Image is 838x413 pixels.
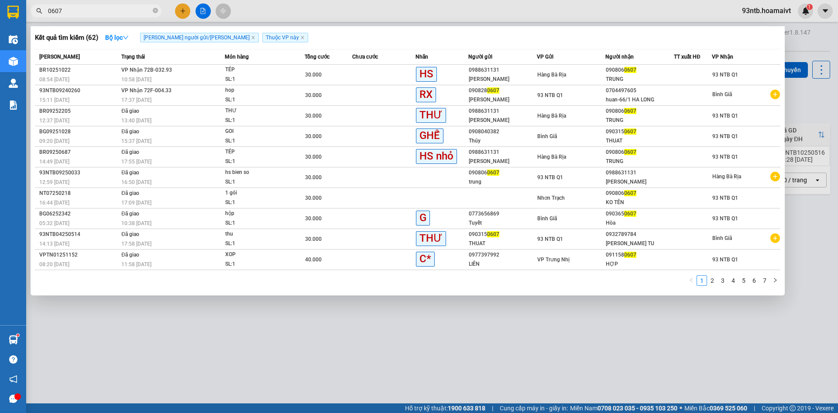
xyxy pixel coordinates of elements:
span: Hàng Bà Rịa [712,174,741,180]
img: warehouse-icon [9,35,18,44]
span: 30.000 [305,236,322,242]
div: [PERSON_NAME] [469,95,536,104]
span: Bình Giã [712,235,732,241]
span: 0607 [624,190,636,196]
img: solution-icon [9,101,18,110]
span: 93 NTB Q1 [712,257,738,263]
span: 15:37 [DATE] [121,138,151,144]
span: Nhơn Trạch [537,195,565,201]
img: warehouse-icon [9,335,18,344]
span: [PERSON_NAME] [39,54,80,60]
div: BG09251028 [39,127,119,136]
div: [PERSON_NAME] [469,75,536,84]
div: [PERSON_NAME] [606,177,673,187]
span: right [773,278,778,283]
span: plus-circle [770,172,780,181]
span: Đã giao [121,190,139,196]
div: SL: 1 [225,95,291,105]
span: 30.000 [305,92,322,98]
span: Hàng Bà Rịa [537,72,566,78]
div: 0988631131 [606,168,673,177]
div: 090365 [606,209,673,219]
span: 17:09 [DATE] [121,200,151,206]
span: Đã giao [121,231,139,237]
li: 4 [728,275,738,286]
span: 30.000 [305,195,322,201]
span: close [251,35,255,40]
a: 3 [718,276,728,285]
span: 17:55 [DATE] [121,159,151,165]
span: Đã giao [121,211,139,217]
span: 93 NTB Q1 [537,92,563,98]
span: Trạng thái [121,54,145,60]
a: 1 [697,276,707,285]
span: plus-circle [770,233,780,243]
h3: Kết quả tìm kiếm ( 62 ) [35,33,98,42]
div: BR09250687 [39,148,119,157]
sup: 1 [17,334,19,337]
span: 17:37 [DATE] [121,97,151,103]
span: 17:58 [DATE] [121,241,151,247]
div: GOI [225,127,291,136]
div: trung [469,177,536,187]
div: SL: 1 [225,260,291,269]
span: 08:20 [DATE] [39,261,69,267]
div: TRUNG [606,116,673,125]
span: plus-circle [770,90,780,99]
span: Đã giao [121,128,139,135]
div: SL: 1 [225,198,291,208]
span: 11:58 [DATE] [121,261,151,267]
div: 090806 [606,107,673,116]
span: 0607 [624,252,636,258]
span: HS [416,67,437,81]
span: RX [416,87,436,102]
span: Bình Giã [537,133,557,139]
div: 0977397992 [469,250,536,260]
span: 16:50 [DATE] [121,179,151,185]
span: Người gửi [468,54,492,60]
div: 090315 [606,127,673,136]
div: Hòa [606,219,673,228]
div: 090806 [606,66,673,75]
div: Tuyết [469,219,536,228]
span: 40.000 [305,257,322,263]
div: hộp [225,209,291,219]
li: 3 [718,275,728,286]
li: Next Page [770,275,780,286]
span: 93 NTB Q1 [712,113,738,119]
div: SL: 1 [225,157,291,167]
div: SL: 1 [225,116,291,125]
a: 7 [760,276,769,285]
div: SL: 1 [225,136,291,146]
span: 0607 [487,87,499,94]
div: 090315 [469,230,536,239]
span: 93 NTB Q1 [537,174,563,180]
img: logo-vxr [7,6,19,19]
span: 14:49 [DATE] [39,159,69,165]
span: 14:13 [DATE] [39,241,69,247]
div: 0908040382 [469,127,536,136]
span: close [300,35,305,40]
div: 93NTB09250033 [39,168,119,177]
div: THUAT [606,136,673,146]
div: SL: 1 [225,177,291,187]
span: Chưa cước [352,54,378,60]
div: SL: 1 [225,75,291,84]
a: 4 [728,276,738,285]
span: Người nhận [605,54,634,60]
span: 0607 [624,108,636,114]
span: question-circle [9,355,17,364]
div: 0932789784 [606,230,673,239]
span: THƯ [416,231,446,246]
span: 30.000 [305,215,322,222]
span: Đã giao [121,149,139,155]
div: NT07250218 [39,189,119,198]
span: Tổng cước [305,54,330,60]
span: 93 NTB Q1 [712,195,738,201]
li: Previous Page [686,275,697,286]
span: 0607 [487,170,499,176]
span: Nhãn [416,54,428,60]
div: 1 gói [225,188,291,198]
div: SL: 1 [225,239,291,249]
span: left [689,278,694,283]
